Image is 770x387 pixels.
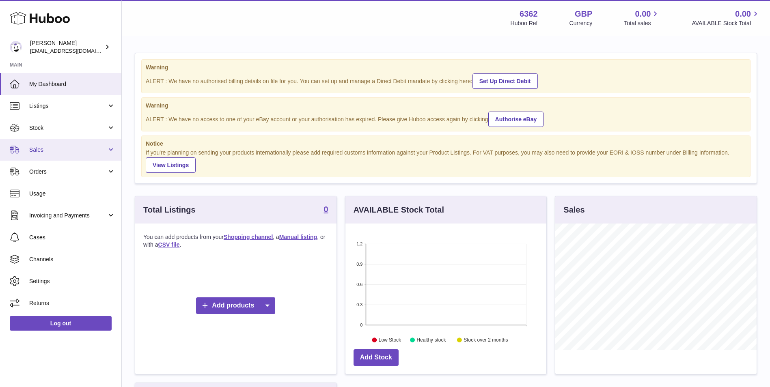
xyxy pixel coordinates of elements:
p: You can add products from your , a , or with a . [143,233,328,249]
a: Shopping channel [224,234,273,240]
span: Sales [29,146,107,154]
img: internalAdmin-6362@internal.huboo.com [10,41,22,53]
div: Huboo Ref [511,19,538,27]
span: 0.00 [635,9,651,19]
span: Settings [29,277,115,285]
h3: Sales [563,204,585,215]
text: 0.3 [356,302,362,307]
text: 0 [360,322,362,327]
text: 1.2 [356,241,362,246]
a: Add products [196,297,275,314]
span: My Dashboard [29,80,115,88]
text: 0.6 [356,282,362,287]
text: Healthy stock [416,338,446,343]
span: Usage [29,190,115,198]
div: ALERT : We have no access to one of your eBay account or your authorisation has expired. Please g... [146,110,746,127]
span: 0.00 [735,9,751,19]
strong: Notice [146,140,746,148]
a: 0.00 Total sales [624,9,660,27]
span: Channels [29,256,115,263]
div: If you're planning on sending your products internationally please add required customs informati... [146,149,746,173]
a: Manual listing [279,234,317,240]
strong: Warning [146,64,746,71]
a: Add Stock [354,349,399,366]
span: Returns [29,299,115,307]
text: 0.9 [356,262,362,267]
span: AVAILABLE Stock Total [692,19,760,27]
a: 0 [324,205,328,215]
span: Stock [29,124,107,132]
a: Set Up Direct Debit [472,73,538,89]
span: Listings [29,102,107,110]
span: Invoicing and Payments [29,212,107,219]
span: Orders [29,168,107,176]
a: Log out [10,316,112,331]
h3: AVAILABLE Stock Total [354,204,444,215]
a: 0.00 AVAILABLE Stock Total [692,9,760,27]
strong: 0 [324,205,328,213]
text: Low Stock [379,338,401,343]
text: Stock over 2 months [464,338,508,343]
div: Currency [569,19,593,27]
div: [PERSON_NAME] [30,39,103,55]
span: Cases [29,234,115,241]
span: [EMAIL_ADDRESS][DOMAIN_NAME] [30,47,119,54]
strong: GBP [575,9,592,19]
a: CSV file [158,241,180,248]
a: View Listings [146,157,196,173]
h3: Total Listings [143,204,196,215]
div: ALERT : We have no authorised billing details on file for you. You can set up and manage a Direct... [146,72,746,89]
strong: Warning [146,102,746,110]
strong: 6362 [520,9,538,19]
a: Authorise eBay [488,112,544,127]
span: Total sales [624,19,660,27]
